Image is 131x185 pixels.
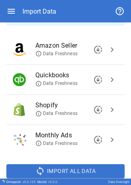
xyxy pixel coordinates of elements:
[48,180,57,184] span: v 5.0.0
[35,131,105,140] span: Monthly Ads
[107,45,117,54] span: chevron_right
[35,41,105,50] span: Amazon Seller
[107,75,117,84] span: chevron_right
[13,133,27,146] img: Monthly Ads
[93,75,103,84] span: downloading
[13,43,26,56] img: Amazon Seller
[35,101,105,110] span: Shopify
[35,50,78,57] span: Data Freshness
[108,180,129,184] div: Oats Overnight
[93,135,103,145] span: downloading
[37,180,57,184] div: Model
[13,103,26,116] img: Shopify
[2,180,5,183] img: Drivepoint
[35,110,78,117] span: Data Freshness
[47,166,96,176] span: Import All Data
[35,80,78,87] span: Data Freshness
[23,180,36,184] span: v 6.0.105
[35,166,45,176] span: sync
[6,164,125,179] button: Import All Data
[35,70,105,80] span: Quickbooks
[6,180,36,184] div: Drivepoint
[107,105,117,115] span: chevron_right
[107,135,117,145] span: chevron_right
[35,140,78,147] span: Data Freshness
[93,45,103,54] span: downloading
[23,8,56,15] div: Import Data
[13,73,26,86] img: Quickbooks
[93,105,103,115] span: downloading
